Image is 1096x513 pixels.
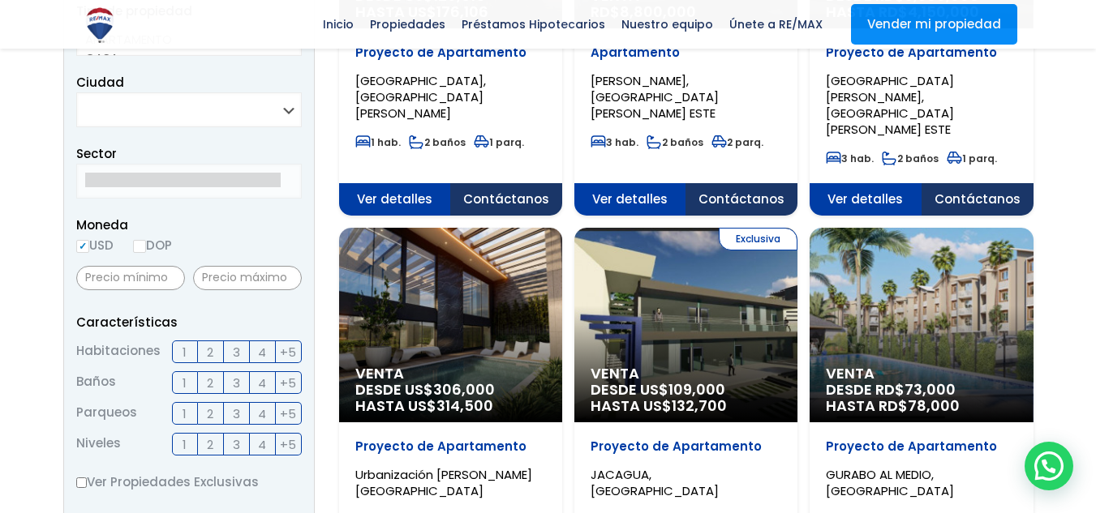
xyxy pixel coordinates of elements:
span: Urbanización [PERSON_NAME][GEOGRAPHIC_DATA] [355,466,532,499]
span: 4 [258,373,266,393]
span: +5 [280,373,296,393]
span: 2 [207,373,213,393]
span: 2 [207,434,213,455]
input: DOP [133,240,146,253]
span: +5 [280,342,296,362]
input: Ver Propiedades Exclusivas [76,477,87,488]
span: 1 [183,342,187,362]
label: USD [76,235,114,255]
span: 1 hab. [355,135,401,149]
span: Baños [76,371,116,394]
span: 1 parq. [474,135,524,149]
span: Ciudad [76,74,124,91]
span: 4 [258,342,266,362]
span: 314,500 [436,395,493,416]
p: Proyecto de Apartamento [826,45,1016,61]
span: Ver detalles [810,183,922,216]
span: 3 hab. [591,135,638,149]
p: Proyecto de Apartamento [826,438,1016,455]
span: 4 [258,434,266,455]
span: DESDE RD$ [826,382,1016,414]
span: HASTA US$ [355,398,546,414]
span: Contáctanos [450,183,562,216]
span: JACAGUA, [GEOGRAPHIC_DATA] [591,466,719,499]
span: 3 [233,404,240,424]
span: Habitaciones [76,340,161,363]
p: Apartamento [591,45,781,61]
span: 3 [233,342,240,362]
span: 78,000 [908,395,960,416]
span: 2 baños [409,135,466,149]
span: 2 parq. [711,135,763,149]
p: Características [76,312,302,332]
span: 306,000 [433,379,495,400]
label: DOP [133,235,172,255]
option: CASA [85,49,281,67]
span: Préstamos Hipotecarios [453,12,613,36]
span: +5 [280,434,296,455]
span: Parqueos [76,402,137,425]
span: 2 [207,342,213,362]
span: 2 baños [647,135,703,149]
span: Propiedades [362,12,453,36]
span: 2 [207,404,213,424]
span: Únete a RE/MAX [721,12,831,36]
span: 3 [233,373,240,393]
span: 1 [183,434,187,455]
span: Exclusiva [719,228,797,250]
input: Precio máximo [193,266,302,290]
input: Precio mínimo [76,266,185,290]
span: Sector [76,145,117,162]
span: 1 [183,373,187,393]
span: 4 [258,404,266,424]
span: Contáctanos [686,183,797,216]
span: Venta [826,366,1016,382]
span: 3 hab. [826,152,874,165]
span: +5 [280,404,296,424]
span: Ver detalles [574,183,686,216]
span: GURABO AL MEDIO, [GEOGRAPHIC_DATA] [826,466,954,499]
span: HASTA RD$ [826,398,1016,414]
span: 1 parq. [947,152,997,165]
input: USD [76,240,89,253]
span: Nuestro equipo [613,12,721,36]
span: Niveles [76,433,121,455]
span: 132,700 [672,395,727,416]
p: Proyecto de Apartamento [355,438,546,455]
span: Venta [355,366,546,382]
span: DESDE US$ [355,382,546,414]
span: [GEOGRAPHIC_DATA][PERSON_NAME], [GEOGRAPHIC_DATA][PERSON_NAME] ESTE [826,72,954,138]
span: 1 [183,404,187,424]
a: Vender mi propiedad [851,4,1017,45]
span: Inicio [315,12,362,36]
span: HASTA US$ [591,398,781,414]
p: Proyecto de Apartamento [591,438,781,455]
label: Ver Propiedades Exclusivas [76,472,302,492]
span: 109,000 [668,379,725,400]
span: Venta [591,366,781,382]
span: Contáctanos [922,183,1034,216]
span: [GEOGRAPHIC_DATA], [GEOGRAPHIC_DATA][PERSON_NAME] [355,72,486,122]
img: Logo de REMAX [80,5,120,45]
span: DESDE US$ [591,382,781,414]
span: 73,000 [905,379,956,400]
span: 3 [233,434,240,455]
p: Proyecto de Apartamento [355,45,546,61]
span: Moneda [76,215,302,235]
span: Ver detalles [339,183,451,216]
span: [PERSON_NAME], [GEOGRAPHIC_DATA][PERSON_NAME] ESTE [591,72,719,122]
span: 2 baños [882,152,939,165]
